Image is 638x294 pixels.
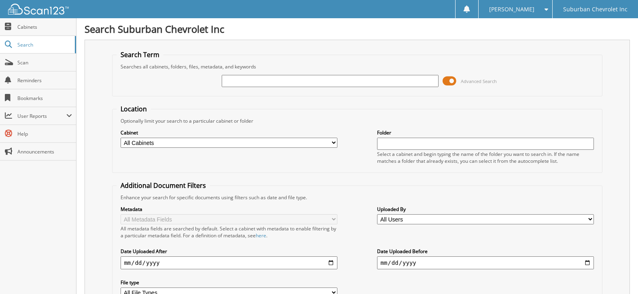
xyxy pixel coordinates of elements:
label: Date Uploaded After [121,248,337,255]
legend: Location [117,104,151,113]
span: Advanced Search [461,78,497,84]
div: Optionally limit your search to a particular cabinet or folder [117,117,598,124]
input: end [377,256,593,269]
div: Select a cabinet and begin typing the name of the folder you want to search in. If the name match... [377,151,593,164]
div: Enhance your search for specific documents using filters such as date and file type. [117,194,598,201]
iframe: Chat Widget [598,255,638,294]
img: scan123-logo-white.svg [8,4,69,15]
a: here [256,232,266,239]
span: Bookmarks [17,95,72,102]
span: Search [17,41,71,48]
div: All metadata fields are searched by default. Select a cabinet with metadata to enable filtering b... [121,225,337,239]
legend: Search Term [117,50,163,59]
span: [PERSON_NAME] [489,7,534,12]
label: Cabinet [121,129,337,136]
span: Help [17,130,72,137]
span: User Reports [17,113,66,119]
label: Folder [377,129,593,136]
input: start [121,256,337,269]
legend: Additional Document Filters [117,181,210,190]
label: Uploaded By [377,206,593,213]
h1: Search Suburban Chevrolet Inc [85,22,630,36]
span: Cabinets [17,23,72,30]
label: Metadata [121,206,337,213]
div: Searches all cabinets, folders, files, metadata, and keywords [117,63,598,70]
span: Suburban Chevrolet Inc [563,7,627,12]
label: Date Uploaded Before [377,248,593,255]
span: Scan [17,59,72,66]
label: File type [121,279,337,286]
span: Reminders [17,77,72,84]
span: Announcements [17,148,72,155]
